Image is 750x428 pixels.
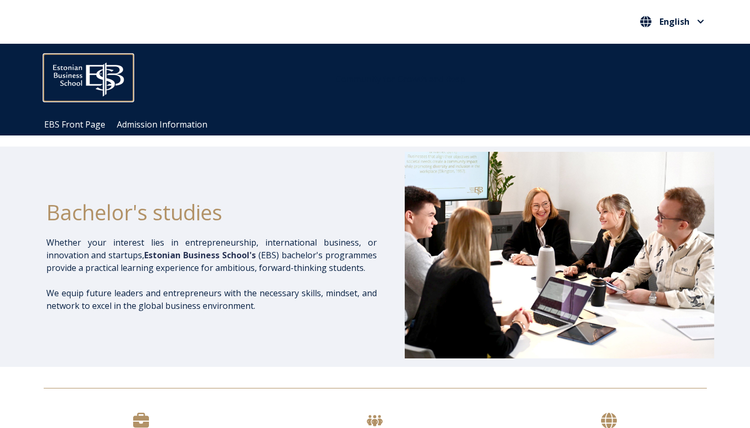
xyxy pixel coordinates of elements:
[46,236,377,274] p: Whether your interest lies in entrepreneurship, international business, or innovation and startup...
[336,73,465,85] span: Community for Growth and Resp
[38,114,723,135] div: Navigation Menu
[637,13,707,31] nav: Select your language
[405,152,714,358] img: Bachelor's at EBS
[44,119,105,130] a: EBS Front Page
[117,119,207,130] a: Admission Information
[46,287,377,312] p: We equip future leaders and entrepreneurs with the necessary skills, mindset, and network to exce...
[144,249,256,261] span: Estonian Business School's
[44,54,133,100] img: ebs_logo2016_white
[46,199,377,226] h1: Bachelor's studies
[637,13,707,30] button: English
[659,17,689,26] span: English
